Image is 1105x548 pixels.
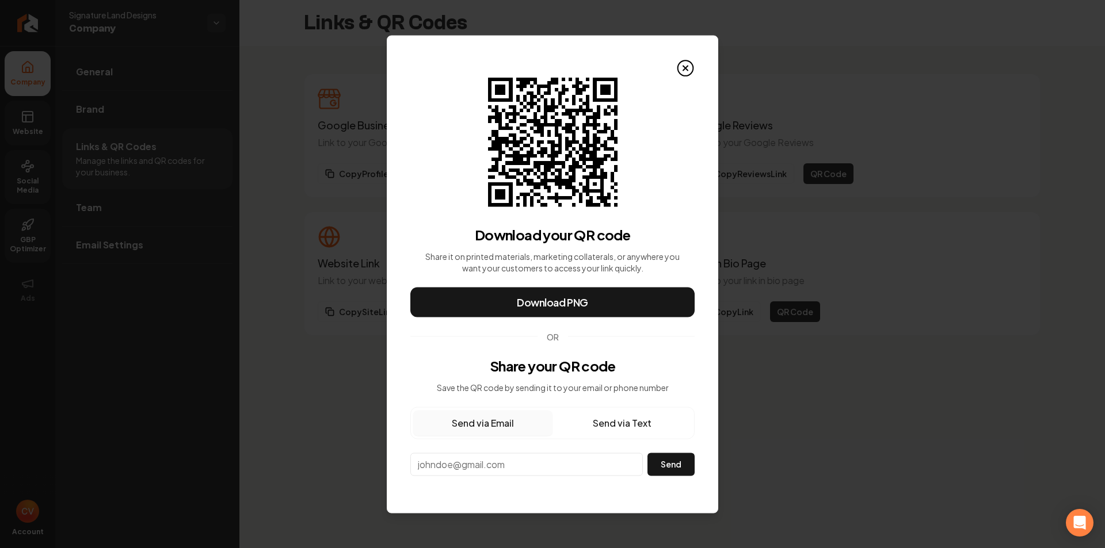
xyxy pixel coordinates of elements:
[517,294,588,310] span: Download PNG
[437,381,669,393] p: Save the QR code by sending it to your email or phone number
[547,331,559,342] span: OR
[413,410,552,435] button: Send via Email
[490,356,615,374] h3: Share your QR code
[410,287,695,317] button: Download PNG
[410,453,643,476] input: johndoe@gmail.com
[647,453,695,476] button: Send
[424,250,681,273] p: Share it on printed materials, marketing collaterals, or anywhere you want your customers to acce...
[552,410,692,435] button: Send via Text
[475,225,630,243] h3: Download your QR code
